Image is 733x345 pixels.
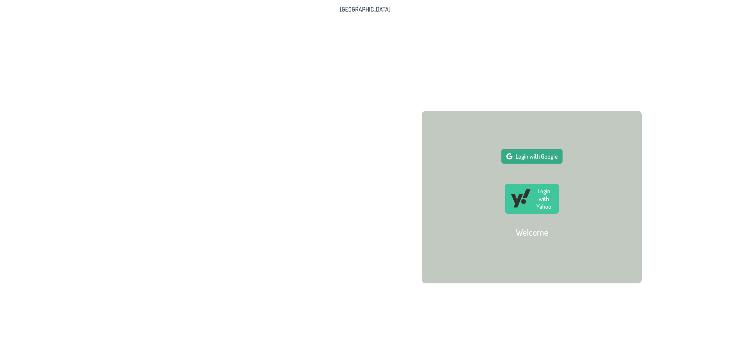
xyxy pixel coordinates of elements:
[516,226,548,238] h2: Welcome
[501,149,563,164] button: Login with Google
[91,210,239,222] p: Please login with a google/gmail or yahoo account
[335,3,395,15] a: [GEOGRAPHIC_DATA]
[340,6,391,12] span: [GEOGRAPHIC_DATA]
[516,152,558,160] span: Login with Google
[91,165,239,229] div: Welcome To The [GEOGRAPHIC_DATA].
[534,187,554,210] span: Login with Yahoo
[505,184,559,214] button: Login with Yahoo
[335,3,395,15] li: Pine Lake Park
